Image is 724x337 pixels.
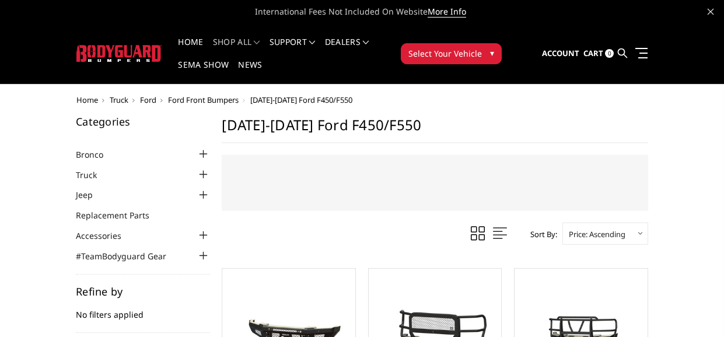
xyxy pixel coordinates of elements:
[490,47,494,59] span: ▾
[76,230,136,242] a: Accessories
[250,95,352,105] span: [DATE]-[DATE] Ford F450/F550
[76,169,111,181] a: Truck
[76,148,118,161] a: Bronco
[270,38,316,61] a: Support
[178,61,229,84] a: SEMA Show
[583,38,614,70] a: Cart 0
[222,116,648,143] h1: [DATE]-[DATE] Ford F450/F550
[76,116,210,127] h5: Categories
[325,38,369,61] a: Dealers
[110,95,128,105] a: Truck
[178,38,203,61] a: Home
[238,61,262,84] a: News
[76,95,98,105] a: Home
[76,45,162,62] img: BODYGUARD BUMPERS
[76,286,210,297] h5: Refine by
[583,48,603,58] span: Cart
[213,38,260,61] a: shop all
[408,47,482,60] span: Select Your Vehicle
[140,95,156,105] a: Ford
[76,189,107,201] a: Jeep
[168,95,239,105] a: Ford Front Bumpers
[76,286,210,333] div: No filters applied
[605,49,614,58] span: 0
[428,6,466,18] a: More Info
[524,225,557,243] label: Sort By:
[76,250,181,262] a: #TeamBodyguard Gear
[542,38,579,70] a: Account
[401,43,502,64] button: Select Your Vehicle
[542,48,579,58] span: Account
[76,209,164,221] a: Replacement Parts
